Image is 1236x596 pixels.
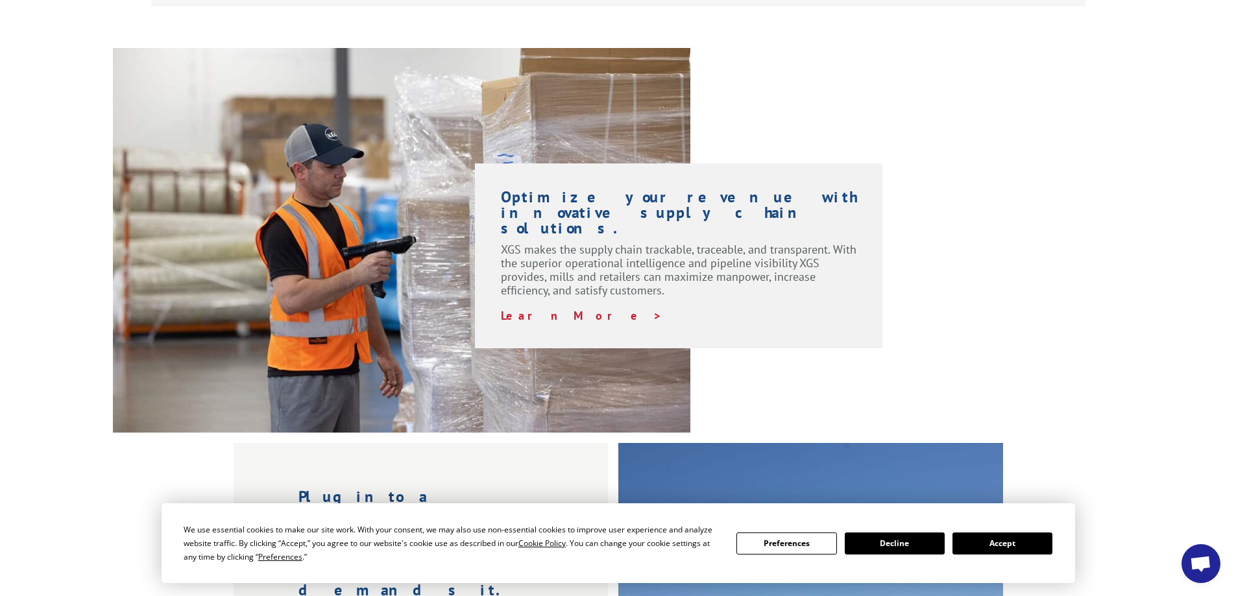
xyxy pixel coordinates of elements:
span: Cookie Policy [518,538,566,549]
span: Preferences [258,551,302,562]
div: We use essential cookies to make our site work. With your consent, we may also use non-essential ... [184,523,721,564]
a: Learn More > [501,308,662,323]
div: Cookie Consent Prompt [162,503,1075,583]
button: Accept [952,532,1052,554]
button: Preferences [736,532,836,554]
h1: Optimize your revenue with innovative supply chain solutions. [501,189,857,243]
img: XGS-Photos232 [113,48,690,433]
div: Open chat [1181,544,1220,583]
p: XGS makes the supply chain trackable, traceable, and transparent. With the superior operational i... [501,243,857,309]
button: Decline [845,532,945,554]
